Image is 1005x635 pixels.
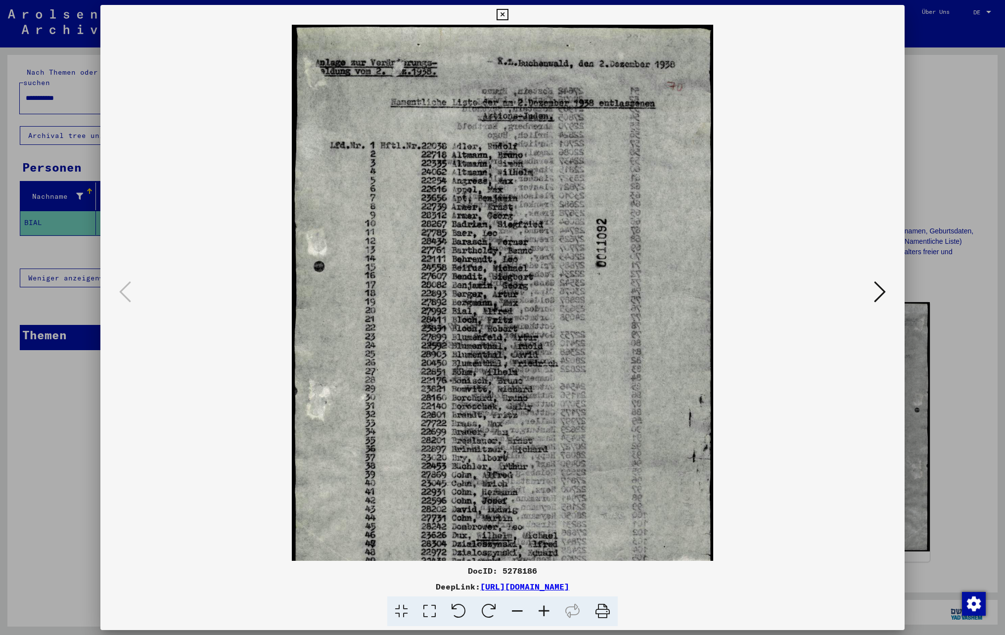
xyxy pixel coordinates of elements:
img: Zustimmung ändern [962,592,986,616]
div: Zustimmung ändern [961,591,985,615]
a: [URL][DOMAIN_NAME] [480,582,569,591]
img: 001.jpg [292,25,713,586]
div: DocID: 5278186 [100,565,905,577]
div: DeepLink: [100,581,905,592]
